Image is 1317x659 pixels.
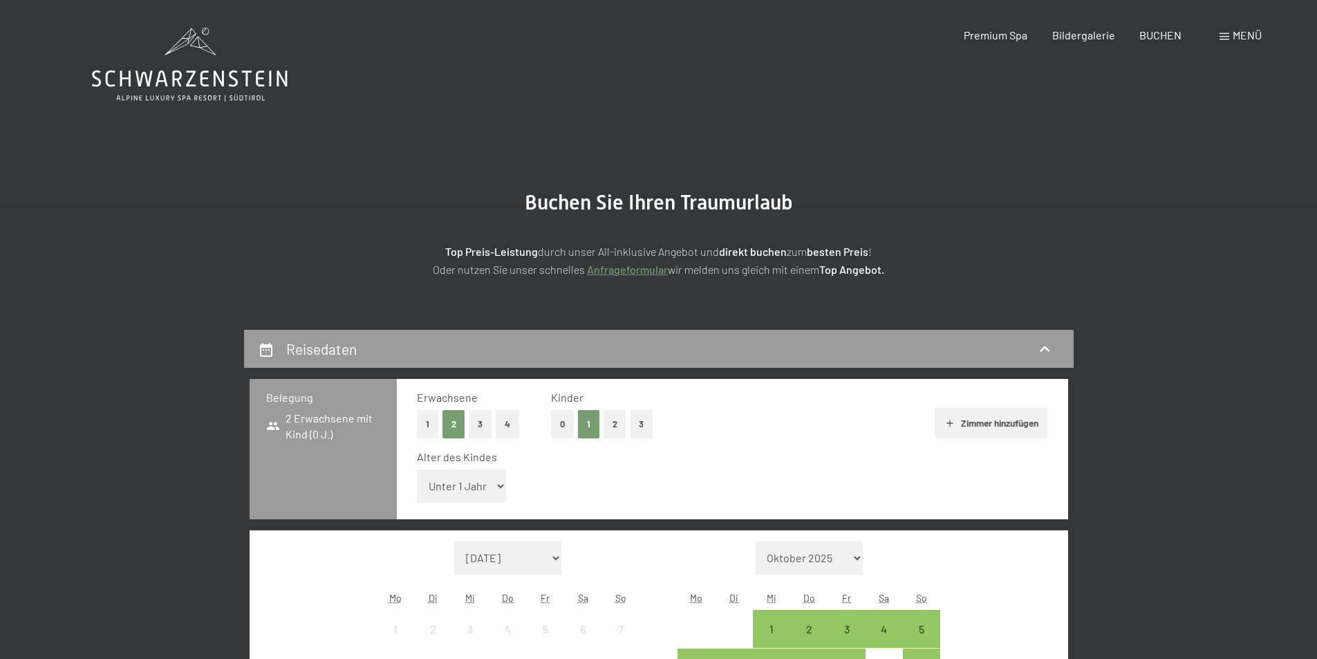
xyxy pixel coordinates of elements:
[527,610,564,647] div: Fri Sep 05 2025
[489,610,527,647] div: Anreise nicht möglich
[601,610,639,647] div: Anreise nicht möglich
[496,410,519,438] button: 4
[828,610,865,647] div: Anreise möglich
[690,592,702,604] abbr: Montag
[417,391,478,404] span: Erwachsene
[313,243,1005,278] p: durch unser All-inklusive Angebot und zum ! Oder nutzen Sie unser schnelles wir melden uns gleich...
[615,592,626,604] abbr: Sonntag
[578,410,599,438] button: 1
[541,592,550,604] abbr: Freitag
[1139,28,1181,41] a: BUCHEN
[916,592,927,604] abbr: Sonntag
[867,624,902,658] div: 4
[631,410,653,438] button: 3
[527,610,564,647] div: Anreise nicht möglich
[935,408,1047,438] button: Zimmer hinzufügen
[377,610,414,647] div: Anreise nicht möglich
[792,624,826,658] div: 2
[502,592,514,604] abbr: Donnerstag
[442,410,465,438] button: 2
[753,610,790,647] div: Anreise möglich
[964,28,1027,41] a: Premium Spa
[266,411,380,442] span: 2 Erwachsene mit Kind (0 J.)
[753,610,790,647] div: Wed Oct 01 2025
[587,263,668,276] a: Anfrageformular
[790,610,828,647] div: Anreise möglich
[866,610,903,647] div: Sat Oct 04 2025
[528,624,563,658] div: 5
[525,190,793,214] span: Buchen Sie Ihren Traumurlaub
[451,610,489,647] div: Wed Sep 03 2025
[719,245,787,258] strong: direkt buchen
[451,610,489,647] div: Anreise nicht möglich
[754,624,789,658] div: 1
[904,624,939,658] div: 5
[566,624,600,658] div: 6
[842,592,851,604] abbr: Freitag
[414,610,451,647] div: Tue Sep 02 2025
[1052,28,1115,41] a: Bildergalerie
[564,610,601,647] div: Anreise nicht möglich
[286,340,357,358] h2: Reisedaten
[491,624,525,658] div: 4
[414,610,451,647] div: Anreise nicht möglich
[903,610,940,647] div: Sun Oct 05 2025
[564,610,601,647] div: Sat Sep 06 2025
[266,390,380,405] h3: Belegung
[790,610,828,647] div: Thu Oct 02 2025
[601,610,639,647] div: Sun Sep 07 2025
[767,592,776,604] abbr: Mittwoch
[729,592,738,604] abbr: Dienstag
[378,624,413,658] div: 1
[819,263,884,276] strong: Top Angebot.
[489,610,527,647] div: Thu Sep 04 2025
[807,245,868,258] strong: besten Preis
[829,624,863,658] div: 3
[417,410,438,438] button: 1
[1233,28,1262,41] span: Menü
[866,610,903,647] div: Anreise möglich
[445,245,538,258] strong: Top Preis-Leistung
[903,610,940,647] div: Anreise möglich
[879,592,889,604] abbr: Samstag
[551,391,583,404] span: Kinder
[803,592,815,604] abbr: Donnerstag
[578,592,588,604] abbr: Samstag
[603,624,637,658] div: 7
[377,610,414,647] div: Mon Sep 01 2025
[469,410,492,438] button: 3
[604,410,626,438] button: 2
[415,624,450,658] div: 2
[828,610,865,647] div: Fri Oct 03 2025
[453,624,487,658] div: 3
[417,449,1037,465] div: Alter des Kindes
[465,592,475,604] abbr: Mittwoch
[429,592,438,604] abbr: Dienstag
[551,410,574,438] button: 0
[389,592,402,604] abbr: Montag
